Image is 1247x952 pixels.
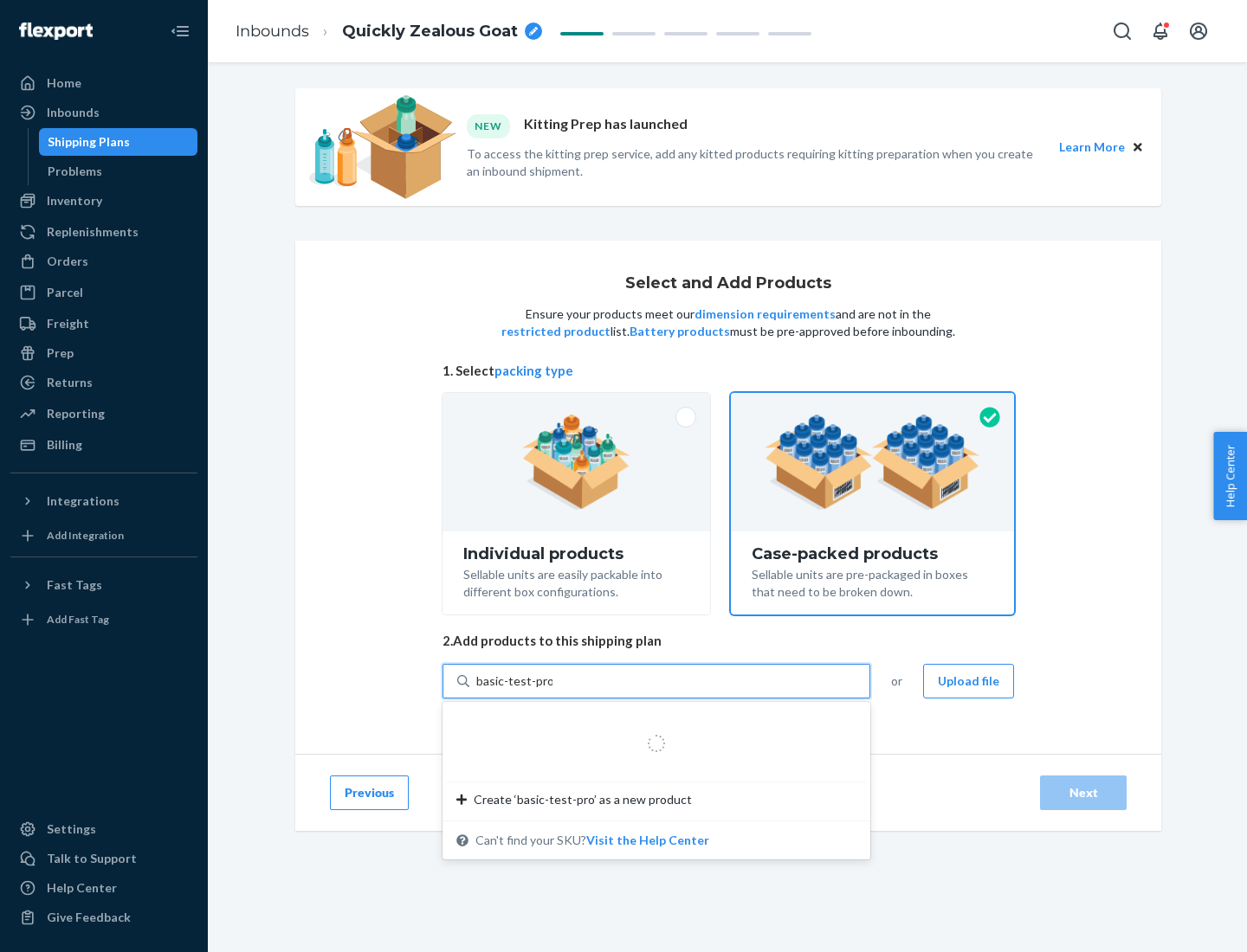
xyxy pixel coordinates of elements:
[10,904,197,931] button: Give Feedback
[1105,14,1140,48] button: Open Search Box
[330,775,409,810] button: Previous
[476,672,552,690] input: Create ‘basic-test-pro’ as a new productCan't find your SKU?Visit the Help Center
[47,492,120,510] div: Integrations
[501,323,611,340] button: restricted product
[10,400,197,428] a: Reporting
[500,306,957,340] p: Ensure your products meet our and are not in the list. must be pre-approved before inbounding.
[1059,138,1125,157] button: Learn More
[695,306,836,323] button: dimension requirements
[47,405,105,422] div: Reporting
[10,310,197,338] a: Freight
[47,104,100,121] div: Inbounds
[48,163,102,180] div: Problems
[463,545,689,563] div: Individual products
[524,114,688,138] p: Kitting Prep has launched
[522,415,630,510] img: individual-pack.facf35554cb0f1810c75b2bd6df2d64e.png
[342,21,518,43] span: Quickly Zealous Goat
[1143,14,1178,48] button: Open notifications
[10,487,197,515] button: Integrations
[752,563,993,601] div: Sellable units are pre-packaged in boxes that need to be broken down.
[47,223,139,241] div: Replenishments
[47,879,117,897] div: Help Center
[443,632,1014,650] span: 2. Add products to this shipping plan
[923,664,1014,698] button: Upload file
[474,791,692,808] span: Create ‘basic-test-pro’ as a new product
[10,99,197,126] a: Inbounds
[47,436,82,453] div: Billing
[47,576,102,594] div: Fast Tags
[1055,784,1112,801] div: Next
[467,114,510,138] div: NEW
[1213,432,1247,520] button: Help Center
[10,69,197,97] a: Home
[47,192,102,209] div: Inventory
[163,14,197,48] button: Close Navigation
[39,158,198,185] a: Problems
[1040,775,1127,810] button: Next
[1128,138,1147,157] button: Close
[48,133,130,151] div: Shipping Plans
[10,845,197,872] a: Talk to Support
[10,248,197,275] a: Orders
[47,850,137,867] div: Talk to Support
[47,528,124,543] div: Add Integration
[39,128,198,156] a: Shipping Plans
[222,6,556,57] ol: breadcrumbs
[586,832,709,849] button: Create ‘basic-test-pro’ as a new productCan't find your SKU?
[625,275,831,293] h1: Select and Add Products
[47,820,96,838] div: Settings
[10,369,197,396] a: Returns
[630,323,730,340] button: Battery products
[752,545,993,563] div: Case-packed products
[765,415,980,510] img: case-pack.59cecea509d18c883b923b81aeac6d0b.png
[47,74,81,92] div: Home
[10,187,197,215] a: Inventory
[47,374,93,391] div: Returns
[47,315,89,332] div: Freight
[475,832,709,849] span: Can't find your SKU?
[47,284,83,301] div: Parcel
[19,23,93,40] img: Flexport logo
[467,145,1043,180] p: To access the kitting prep service, add any kitted products requiring kitting preparation when yo...
[10,815,197,843] a: Settings
[10,522,197,550] a: Add Integration
[10,874,197,902] a: Help Center
[1181,14,1216,48] button: Open account menu
[47,612,109,627] div: Add Fast Tag
[10,279,197,306] a: Parcel
[10,606,197,634] a: Add Fast Tag
[10,339,197,367] a: Prep
[10,431,197,459] a: Billing
[47,909,131,926] div: Give Feedback
[443,362,1014,380] span: 1. Select
[236,22,309,41] a: Inbounds
[10,571,197,599] button: Fast Tags
[10,218,197,246] a: Replenishments
[463,563,689,601] div: Sellable units are easily packable into different box configurations.
[494,362,573,380] button: packing type
[47,253,88,270] div: Orders
[891,672,902,690] span: or
[47,344,74,362] div: Prep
